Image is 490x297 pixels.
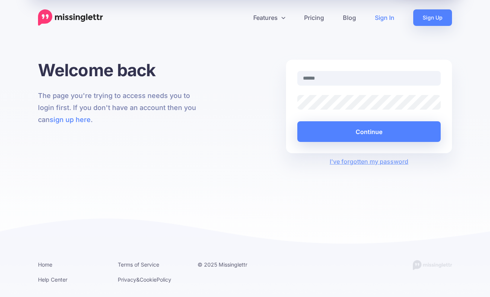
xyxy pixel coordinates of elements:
[50,116,91,124] a: sign up here
[38,276,67,283] a: Help Center
[38,90,204,126] p: The page you're trying to access needs you to login first. If you don't have an account then you ...
[38,60,204,80] h1: Welcome back
[140,276,157,283] a: Cookie
[118,276,136,283] a: Privacy
[118,275,186,284] li: & Policy
[413,9,452,26] a: Sign Up
[198,260,266,269] li: © 2025 Missinglettr
[118,261,159,268] a: Terms of Service
[38,261,52,268] a: Home
[244,9,295,26] a: Features
[330,158,408,165] a: I've forgotten my password
[297,121,441,142] button: Continue
[365,9,404,26] a: Sign In
[333,9,365,26] a: Blog
[295,9,333,26] a: Pricing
